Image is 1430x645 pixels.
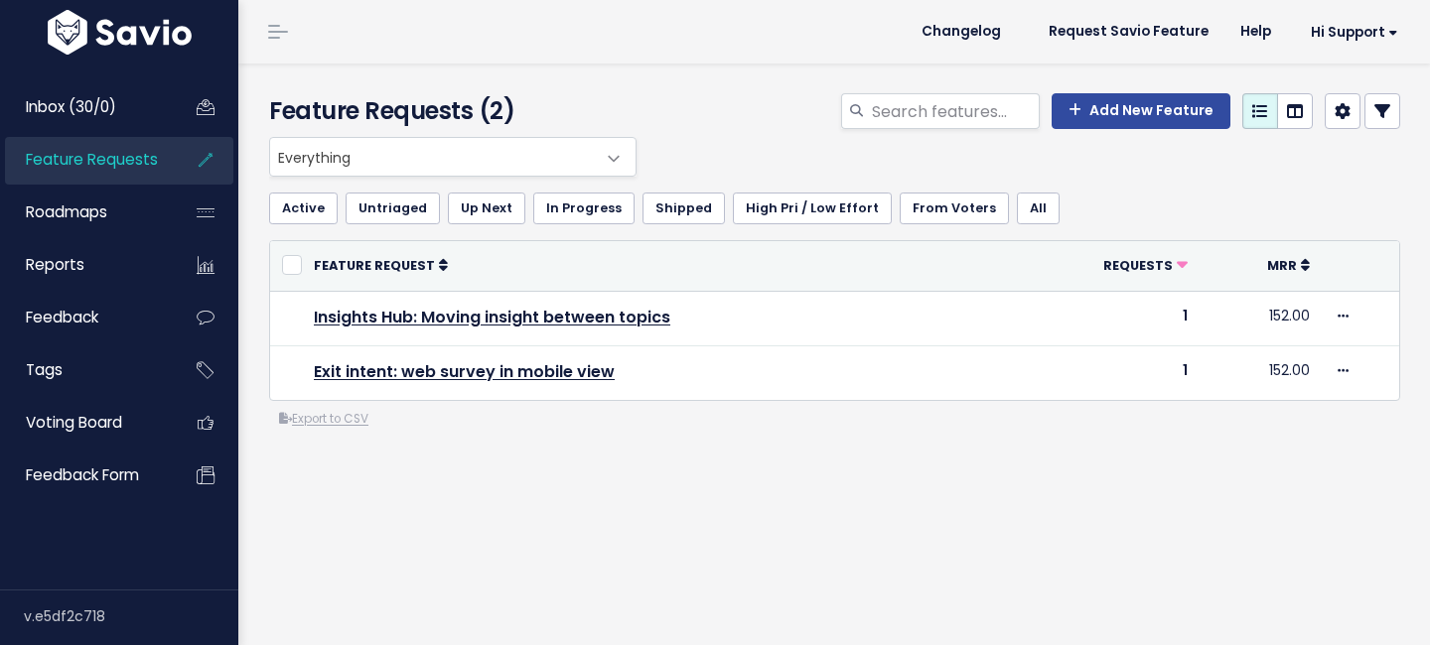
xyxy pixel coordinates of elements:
[922,25,1001,39] span: Changelog
[1017,193,1060,224] a: All
[1311,25,1398,40] span: Hi Support
[1033,17,1224,47] a: Request Savio Feature
[1103,257,1173,274] span: Requests
[5,295,165,340] a: Feedback
[1267,255,1310,275] a: MRR
[733,193,892,224] a: High Pri / Low Effort
[346,193,440,224] a: Untriaged
[269,193,1400,224] ul: Filter feature requests
[643,193,725,224] a: Shipped
[26,201,107,222] span: Roadmaps
[1003,291,1201,345] td: 1
[1224,17,1287,47] a: Help
[24,590,238,642] div: v.e5df2c718
[5,400,165,446] a: Voting Board
[314,255,448,275] a: Feature Request
[1103,255,1188,275] a: Requests
[1267,257,1297,274] span: MRR
[1003,345,1201,400] td: 1
[43,10,197,55] img: logo-white.9d6f32f41409.svg
[269,93,627,129] h4: Feature Requests (2)
[26,307,98,327] span: Feedback
[279,411,368,427] a: Export to CSV
[26,359,63,380] span: Tags
[26,254,84,275] span: Reports
[448,193,525,224] a: Up Next
[900,193,1009,224] a: From Voters
[870,93,1040,129] input: Search features...
[5,84,165,130] a: Inbox (30/0)
[26,96,116,117] span: Inbox (30/0)
[26,149,158,170] span: Feature Requests
[533,193,635,224] a: In Progress
[269,193,338,224] a: Active
[5,137,165,183] a: Feature Requests
[5,190,165,235] a: Roadmaps
[314,360,615,383] a: Exit intent: web survey in mobile view
[5,452,165,498] a: Feedback form
[269,137,637,177] span: Everything
[26,412,122,433] span: Voting Board
[1052,93,1230,129] a: Add New Feature
[1287,17,1414,48] a: Hi Support
[1200,291,1321,345] td: 152.00
[314,306,670,328] a: Insights Hub: Moving insight between topics
[314,257,435,274] span: Feature Request
[5,242,165,288] a: Reports
[1200,345,1321,400] td: 152.00
[5,347,165,393] a: Tags
[26,464,139,485] span: Feedback form
[270,138,596,176] span: Everything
